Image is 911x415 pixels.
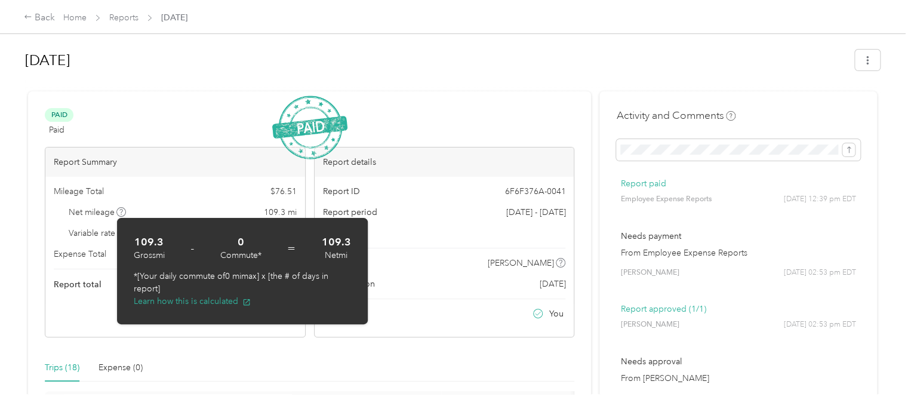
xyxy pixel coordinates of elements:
[238,235,244,250] strong: 0
[54,185,104,198] span: Mileage Total
[539,278,565,290] span: [DATE]
[620,194,711,205] span: Employee Expense Reports
[69,227,127,239] span: Variable rate
[315,147,574,177] div: Report details
[99,361,143,374] div: Expense (0)
[620,247,856,259] p: From Employee Expense Reports
[620,268,679,278] span: [PERSON_NAME]
[134,295,251,308] button: Learn how this is calculated
[620,303,856,315] p: Report approved (1/1)
[287,240,296,257] span: =
[322,235,351,250] strong: 109.3
[190,240,195,257] span: -
[69,206,127,219] span: Net mileage
[270,185,297,198] span: $ 76.51
[54,278,101,291] span: Report total
[506,206,565,219] span: [DATE] - [DATE]
[549,308,564,320] span: You
[45,108,73,122] span: Paid
[323,206,377,219] span: Report period
[620,372,856,385] p: From [PERSON_NAME]
[25,46,847,75] h1: Jul 2025
[49,124,64,136] span: Paid
[323,185,360,198] span: Report ID
[784,393,856,404] span: [DATE] 12:47 pm EDT
[488,257,554,269] span: [PERSON_NAME]
[620,230,856,242] p: Needs payment
[109,13,139,23] a: Reports
[220,249,261,262] div: Commute*
[616,108,735,123] h4: Activity and Comments
[45,361,79,374] div: Trips (18)
[620,319,679,330] span: [PERSON_NAME]
[161,11,187,24] span: [DATE]
[264,206,297,219] span: 109.3 mi
[325,249,347,262] div: Net mi
[24,11,55,25] div: Back
[784,319,856,330] span: [DATE] 02:53 pm EDT
[784,194,856,205] span: [DATE] 12:39 pm EDT
[54,248,106,260] span: Expense Total
[63,13,87,23] a: Home
[134,249,165,262] div: Gross mi
[134,270,351,295] p: *[Your daily commute of 0 mi max] x [the # of days in report]
[620,355,856,368] p: Needs approval
[844,348,911,415] iframe: Everlance-gr Chat Button Frame
[504,185,565,198] span: 6F6F376A-0041
[784,268,856,278] span: [DATE] 02:53 pm EDT
[620,177,856,190] p: Report paid
[134,235,164,250] strong: 109.3
[45,147,305,177] div: Report Summary
[272,96,347,159] img: PaidStamp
